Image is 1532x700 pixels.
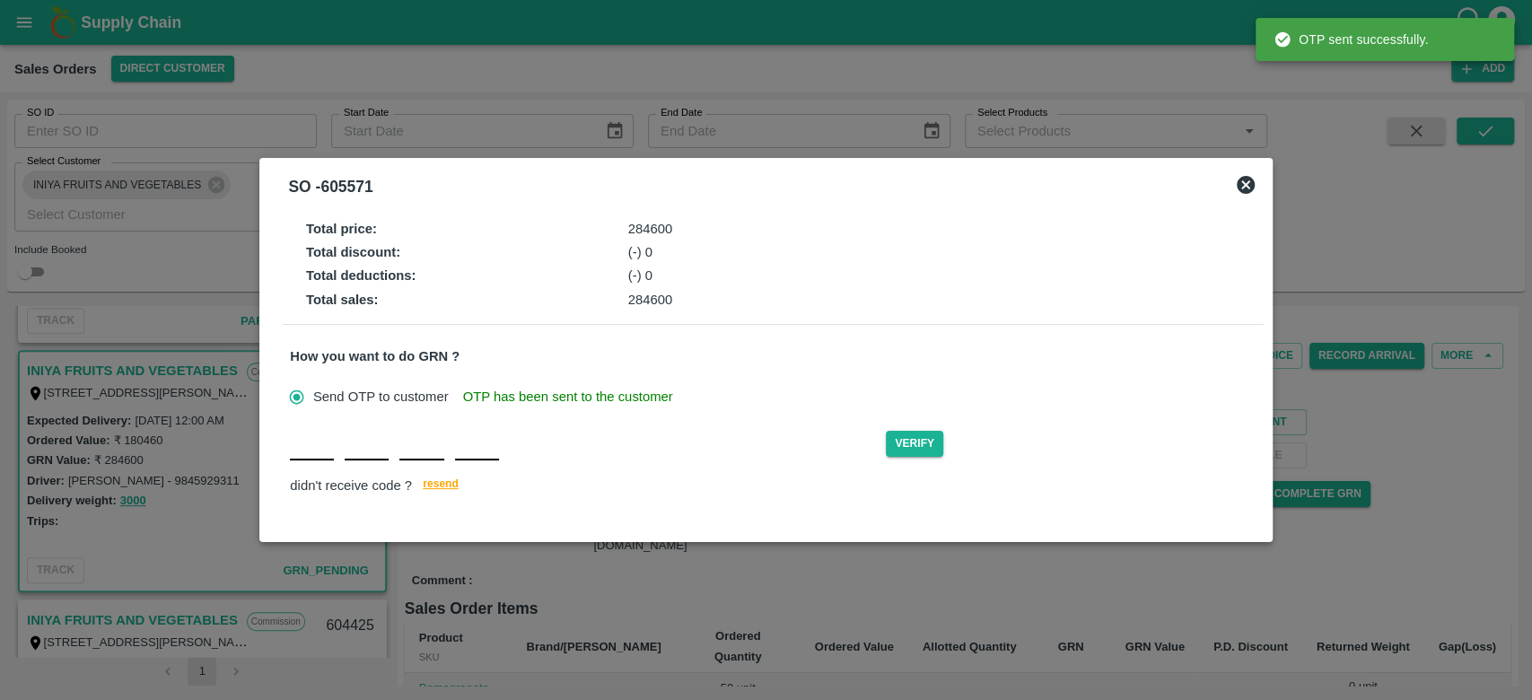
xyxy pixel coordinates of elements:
span: 284600 [628,222,673,236]
span: 284600 [628,293,673,307]
strong: Total deductions : [306,268,416,283]
div: SO - 605571 [288,174,372,199]
button: resend [412,475,469,497]
span: Send OTP to customer [313,387,449,407]
span: (-) 0 [628,268,652,283]
strong: How you want to do GRN ? [290,349,460,363]
button: Verify [886,431,943,457]
div: OTP sent successfully. [1274,23,1428,56]
strong: Total discount : [306,245,400,259]
strong: Total sales : [306,293,379,307]
span: resend [423,475,459,494]
div: didn't receive code ? [290,475,1256,497]
span: (-) 0 [628,245,652,259]
strong: Total price : [306,222,377,236]
span: OTP has been sent to the customer [463,387,673,407]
